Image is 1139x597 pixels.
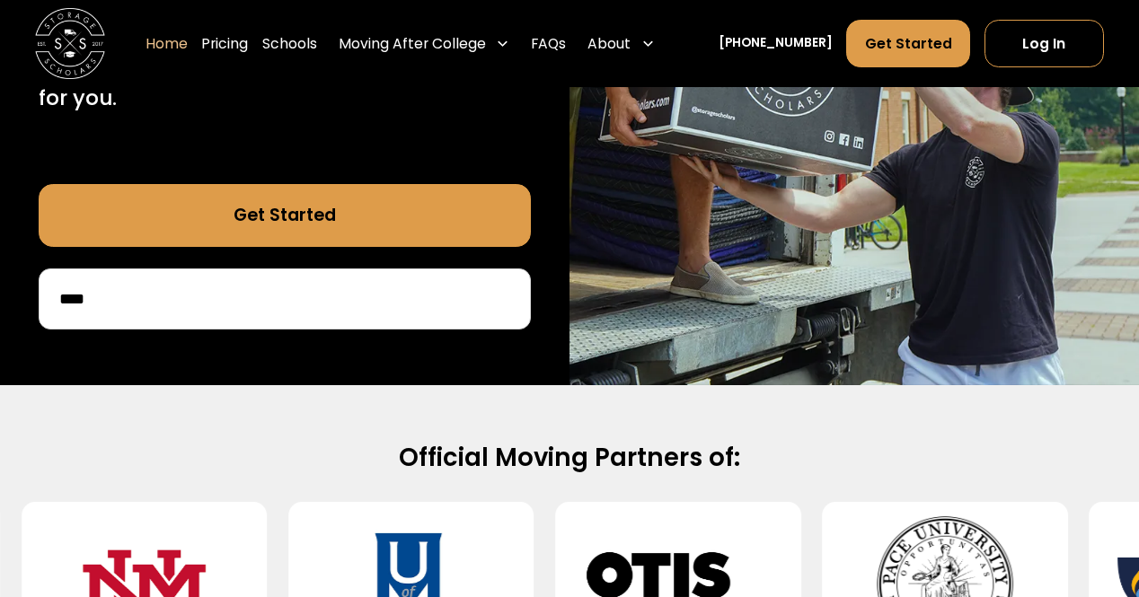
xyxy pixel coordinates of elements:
[587,33,631,54] div: About
[339,33,486,54] div: Moving After College
[35,9,105,79] img: Storage Scholars main logo
[984,20,1104,67] a: Log In
[57,442,1082,474] h2: Official Moving Partners of:
[719,35,833,54] a: [PHONE_NUMBER]
[580,20,662,69] div: About
[846,20,970,67] a: Get Started
[39,184,530,247] a: Get Started
[35,9,105,79] a: home
[331,20,517,69] div: Moving After College
[201,20,248,69] a: Pricing
[146,20,188,69] a: Home
[531,20,566,69] a: FAQs
[262,20,317,69] a: Schools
